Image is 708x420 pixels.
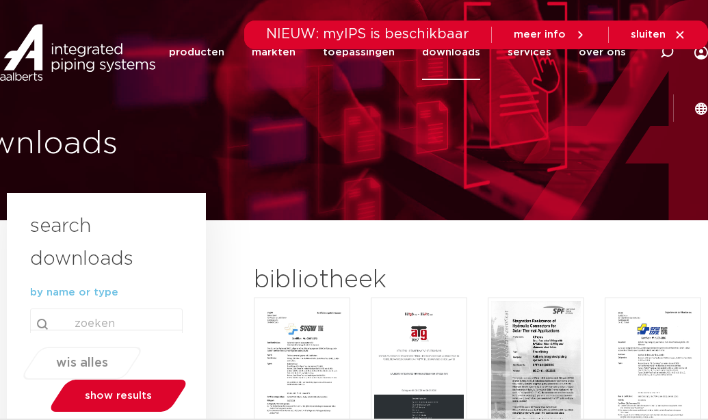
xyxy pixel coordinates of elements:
a: toepassingen [323,25,395,80]
span: meer info [514,29,566,40]
a: meer info [514,29,586,41]
div: my IPS [694,25,708,80]
a: downloads [422,25,480,80]
p: by name or type [30,287,183,298]
a: markten [252,25,296,80]
a: over ons [579,25,626,80]
a: show results [47,380,190,412]
span: sluiten [631,29,666,40]
a: producten [169,25,224,80]
h2: bibliotheek [254,264,462,297]
h3: search downloads [30,211,183,276]
span: NIEUW: myIPS is beschikbaar [266,27,469,41]
a: sluiten [631,29,686,41]
nav: Menu [169,25,626,80]
a: services [508,25,551,80]
span: show results [85,391,152,401]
